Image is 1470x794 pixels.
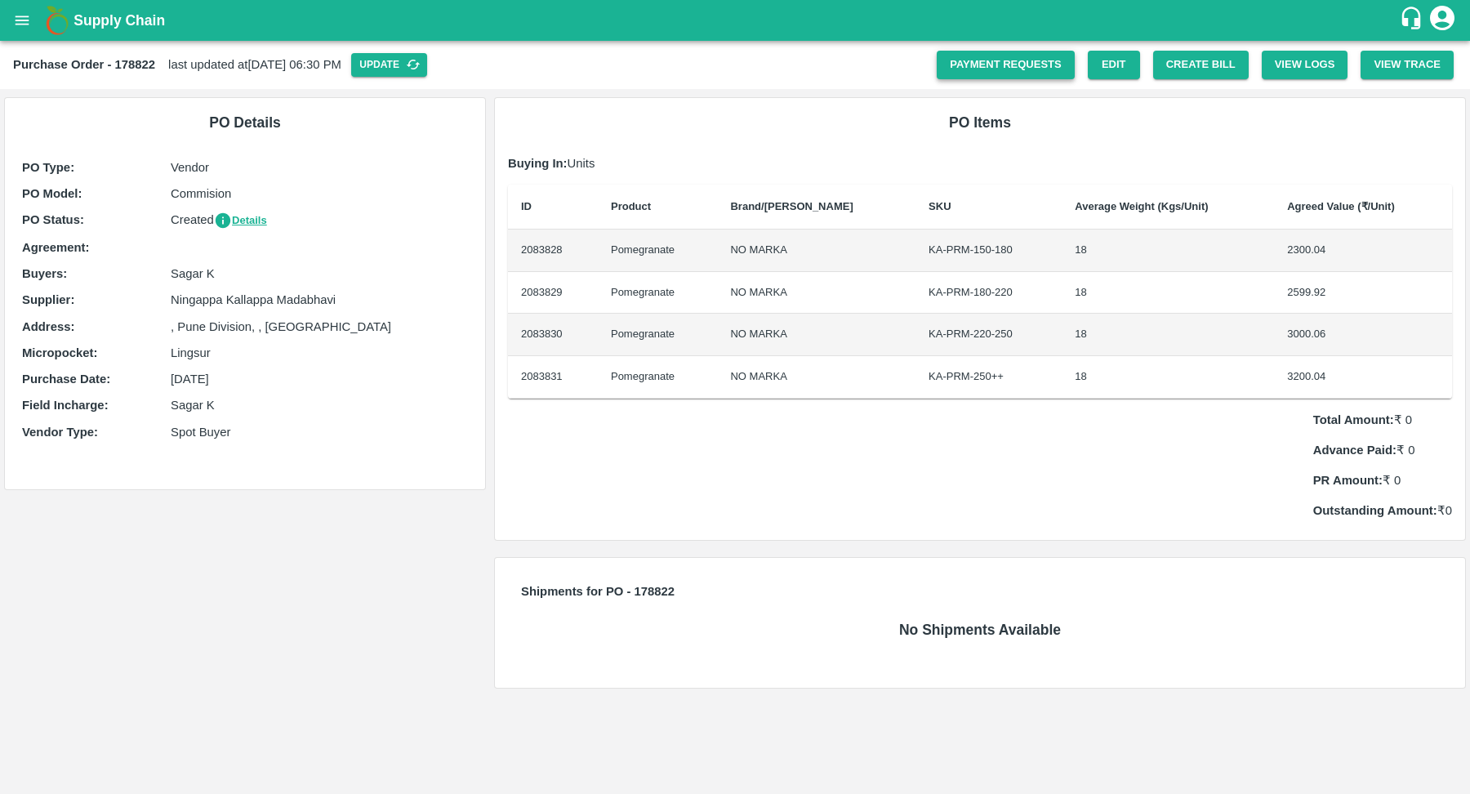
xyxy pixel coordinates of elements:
[1428,3,1457,38] div: account of current user
[13,58,155,71] b: Purchase Order - 178822
[508,314,598,356] td: 2083830
[521,585,675,598] b: Shipments for PO - 178822
[1313,502,1452,520] p: ₹ 0
[22,213,84,226] b: PO Status :
[214,212,267,230] button: Details
[1287,200,1395,212] b: Agreed Value (₹/Unit)
[730,200,853,212] b: Brand/[PERSON_NAME]
[171,265,468,283] p: Sagar K
[598,314,718,356] td: Pomegranate
[1088,51,1140,79] a: Edit
[18,111,472,134] h6: PO Details
[508,111,1452,134] h6: PO Items
[22,399,109,412] b: Field Incharge :
[521,200,532,212] b: ID
[915,272,1062,314] td: KA-PRM-180-220
[22,293,74,306] b: Supplier :
[717,356,915,399] td: NO MARKA
[22,372,110,386] b: Purchase Date :
[22,161,74,174] b: PO Type :
[22,241,89,254] b: Agreement:
[13,53,937,77] div: last updated at [DATE] 06:30 PM
[1313,413,1394,426] b: Total Amount:
[1153,51,1249,79] button: Create Bill
[1262,51,1348,79] button: View Logs
[22,426,98,439] b: Vendor Type :
[508,154,1452,172] p: Units
[1274,272,1452,314] td: 2599.92
[717,272,915,314] td: NO MARKA
[1313,504,1437,517] b: Outstanding Amount:
[22,346,97,359] b: Micropocket :
[171,158,468,176] p: Vendor
[508,272,598,314] td: 2083829
[22,267,67,280] b: Buyers :
[171,185,468,203] p: Commision
[717,314,915,356] td: NO MARKA
[171,291,468,309] p: Ningappa Kallappa Madabhavi
[598,272,718,314] td: Pomegranate
[351,53,427,77] button: Update
[717,230,915,272] td: NO MARKA
[171,423,468,441] p: Spot Buyer
[929,200,951,212] b: SKU
[171,370,468,388] p: [DATE]
[171,211,468,230] p: Created
[915,314,1062,356] td: KA-PRM-220-250
[508,356,598,399] td: 2083831
[508,230,598,272] td: 2083828
[73,12,165,29] b: Supply Chain
[1274,230,1452,272] td: 2300.04
[1313,444,1396,457] b: Advance Paid:
[508,157,568,170] b: Buying In:
[1274,314,1452,356] td: 3000.06
[1313,474,1383,487] b: PR Amount:
[937,51,1075,79] a: Payment Requests
[1062,314,1274,356] td: 18
[171,396,468,414] p: Sagar K
[1313,441,1452,459] p: ₹ 0
[1313,411,1452,429] p: ₹ 0
[598,356,718,399] td: Pomegranate
[915,230,1062,272] td: KA-PRM-150-180
[22,320,74,333] b: Address :
[1062,230,1274,272] td: 18
[171,344,468,362] p: Lingsur
[1399,6,1428,35] div: customer-support
[1075,200,1208,212] b: Average Weight (Kgs/Unit)
[514,618,1445,641] h6: No Shipments Available
[73,9,1399,32] a: Supply Chain
[41,4,73,37] img: logo
[1062,356,1274,399] td: 18
[1062,272,1274,314] td: 18
[1361,51,1454,79] button: View Trace
[171,318,468,336] p: , Pune Division, , [GEOGRAPHIC_DATA]
[1274,356,1452,399] td: 3200.04
[22,187,82,200] b: PO Model :
[1313,471,1452,489] p: ₹ 0
[915,356,1062,399] td: KA-PRM-250++
[598,230,718,272] td: Pomegranate
[3,2,41,39] button: open drawer
[611,200,651,212] b: Product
